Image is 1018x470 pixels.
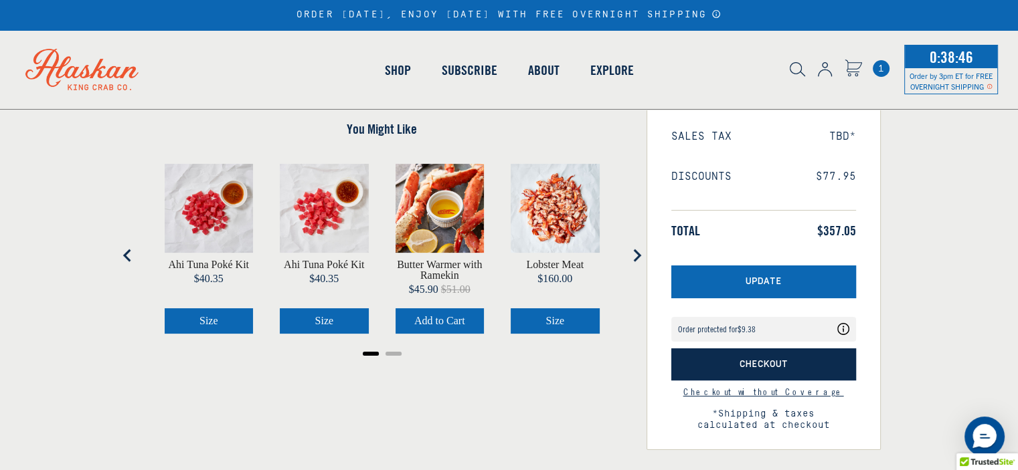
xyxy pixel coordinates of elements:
[396,308,485,334] button: Add the product, Butter Warmer with Ramekin to Cart
[873,60,889,77] span: 1
[138,121,626,137] h4: You Might Like
[746,276,782,287] span: Update
[114,242,141,269] button: Go to last slide
[441,283,471,295] span: $51.00
[678,325,756,334] div: Order protected for $9.38
[382,150,498,347] div: product
[199,315,218,326] span: Size
[396,259,485,281] a: View Butter Warmer with Ramekin
[396,164,485,253] img: View Butter Warmer with Ramekin
[414,315,465,326] span: Add to Cart
[315,315,333,326] span: Size
[511,164,600,253] img: Pre-cooked, prepared lobster meat on butcher paper
[671,265,856,298] button: Update
[537,273,572,284] span: $160.00
[386,352,402,356] button: Go to page 2
[511,308,600,334] button: Select Lobster Meat size
[740,359,788,370] span: Checkout
[138,347,626,358] ul: Select a slide to show
[926,43,977,70] span: 0:38:46
[284,259,364,270] a: View Ahi Tuna Poké Kit
[623,242,650,269] button: Next slide
[280,308,369,334] button: Select Ahi Tuna Poké Kit size
[671,396,856,431] span: *Shipping & taxes calculated at checkout
[910,71,993,91] span: Order by 3pm ET for FREE OVERNIGHT SHIPPING
[987,82,993,91] span: Shipping Notice Icon
[513,32,575,108] a: About
[671,130,732,143] span: Sales Tax
[151,150,267,347] div: product
[280,164,369,253] img: Cubed ahi tuna and shoyu sauce
[873,60,889,77] a: Cart
[545,315,564,326] span: Size
[194,273,224,284] span: $40.35
[671,310,856,348] div: route shipping protection selector element
[818,62,832,77] img: account
[711,9,722,19] a: Announcement Bar Modal
[309,273,339,284] span: $40.35
[526,259,584,270] a: View Lobster Meat
[671,348,856,381] button: Checkout with Shipping Protection included for an additional fee as listed above
[165,308,254,334] button: Select Ahi Tuna Poké Kit size
[671,223,700,239] span: Total
[845,60,862,79] a: Cart
[165,164,254,253] img: Ahi Tuna and wasabi sauce
[964,417,1005,457] div: Messenger Dummy Widget
[363,352,379,356] button: Go to page 1
[296,9,722,21] div: ORDER [DATE], ENJOY [DATE] WITH FREE OVERNIGHT SHIPPING
[266,150,382,347] div: product
[369,32,426,108] a: Shop
[683,386,844,398] a: Continue to checkout without Shipping Protection
[816,170,856,183] span: $77.95
[497,150,613,347] div: product
[671,170,732,183] span: Discounts
[169,259,249,270] a: View Ahi Tuna Poké Kit
[790,62,805,77] img: search
[575,32,649,108] a: Explore
[671,317,856,342] div: Coverage Options
[409,283,438,295] span: $45.90
[7,30,157,109] img: Alaskan King Crab Co. logo
[426,32,513,108] a: Subscribe
[817,223,856,239] span: $357.05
